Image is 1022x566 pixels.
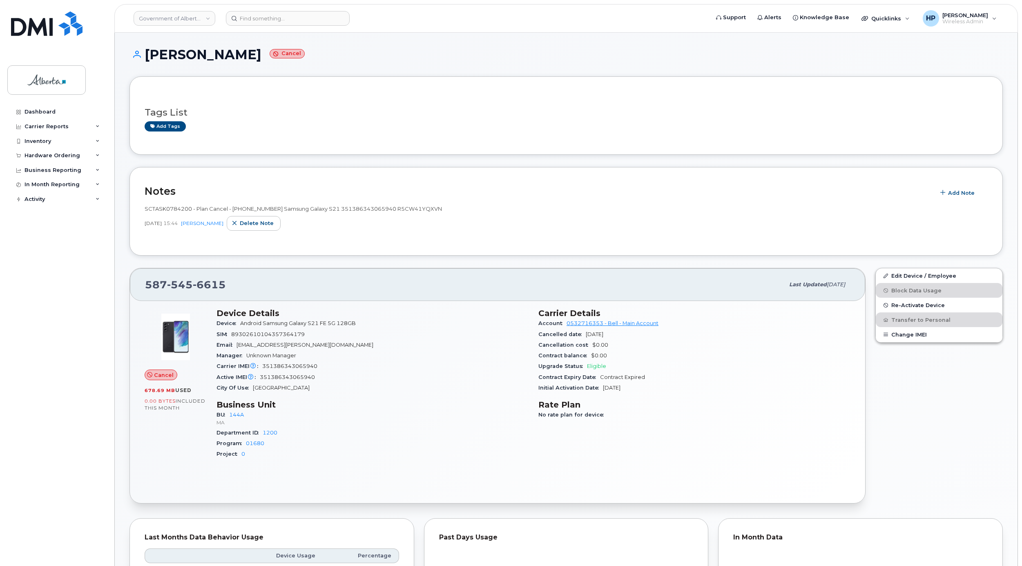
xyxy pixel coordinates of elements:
[193,279,226,291] span: 6615
[891,302,945,308] span: Re-Activate Device
[538,412,608,418] span: No rate plan for device
[591,352,607,359] span: $0.00
[216,308,529,318] h3: Device Details
[145,107,988,118] h3: Tags List
[227,216,281,231] button: Delete note
[827,281,845,287] span: [DATE]
[439,533,694,541] div: Past Days Usage
[876,283,1002,298] button: Block Data Usage
[216,400,529,410] h3: Business Unit
[876,268,1002,283] a: Edit Device / Employee
[154,371,174,379] span: Cancel
[216,374,260,380] span: Active IMEI
[876,312,1002,327] button: Transfer to Personal
[216,352,246,359] span: Manager
[246,352,296,359] span: Unknown Manager
[216,331,231,337] span: SIM
[151,312,200,361] img: image20231002-3703462-abbrul.jpeg
[262,363,317,369] span: 351386343065940
[216,430,263,436] span: Department ID
[167,279,193,291] span: 545
[231,331,305,337] span: 89302610104357364179
[600,374,645,380] span: Contract Expired
[175,387,192,393] span: used
[935,185,982,200] button: Add Note
[238,548,323,563] th: Device Usage
[163,220,178,227] span: 15:44
[145,205,442,212] span: SCTASK0784200 - Plan Cancel - [PHONE_NUMBER] Samsung Galaxy S21 351386343065940 R5CW41YQXVN
[948,189,975,197] span: Add Note
[876,327,1002,342] button: Change IMEI
[538,385,603,391] span: Initial Activation Date
[567,320,658,326] a: 0532716353 - Bell - Main Account
[216,385,253,391] span: City Of Use
[538,363,587,369] span: Upgrade Status
[603,385,620,391] span: [DATE]
[145,121,186,131] a: Add tags
[260,374,315,380] span: 351386343065940
[145,533,399,541] div: Last Months Data Behavior Usage
[216,451,241,457] span: Project
[237,342,373,348] span: [EMAIL_ADDRESS][PERSON_NAME][DOMAIN_NAME]
[145,398,176,404] span: 0.00 Bytes
[181,220,223,226] a: [PERSON_NAME]
[263,430,277,436] a: 1200
[538,374,600,380] span: Contract Expiry Date
[240,219,274,227] span: Delete note
[216,412,229,418] span: BU
[586,331,603,337] span: [DATE]
[323,548,399,563] th: Percentage
[216,440,246,446] span: Program
[216,320,240,326] span: Device
[145,185,931,197] h2: Notes
[876,298,1002,312] button: Re-Activate Device
[538,308,850,318] h3: Carrier Details
[253,385,310,391] span: [GEOGRAPHIC_DATA]
[246,440,264,446] a: 01680
[216,342,237,348] span: Email
[216,419,529,426] p: MA
[538,342,592,348] span: Cancellation cost
[240,320,356,326] span: Android Samsung Galaxy S21 FE 5G 128GB
[592,342,608,348] span: $0.00
[270,49,305,58] small: Cancel
[538,400,850,410] h3: Rate Plan
[145,220,162,227] span: [DATE]
[145,279,226,291] span: 587
[145,388,175,393] span: 678.69 MB
[733,533,988,541] div: In Month Data
[538,331,586,337] span: Cancelled date
[129,47,1003,62] h1: [PERSON_NAME]
[229,412,244,418] a: 144A
[241,451,245,457] a: 0
[538,320,567,326] span: Account
[587,363,606,369] span: Eligible
[789,281,827,287] span: Last updated
[538,352,591,359] span: Contract balance
[216,363,262,369] span: Carrier IMEI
